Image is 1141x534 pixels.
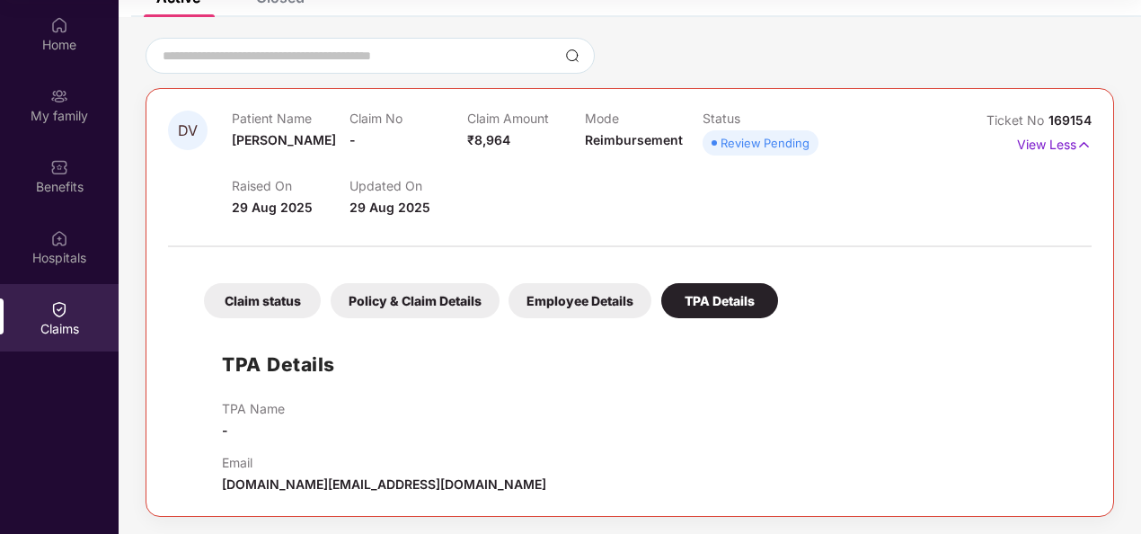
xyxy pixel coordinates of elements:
img: svg+xml;base64,PHN2ZyBpZD0iSG9tZSIgeG1sbnM9Imh0dHA6Ly93d3cudzMub3JnLzIwMDAvc3ZnIiB3aWR0aD0iMjAiIG... [50,16,68,34]
span: - [222,423,228,438]
span: 29 Aug 2025 [232,200,313,215]
span: [PERSON_NAME] [232,132,336,147]
span: [DOMAIN_NAME][EMAIL_ADDRESS][DOMAIN_NAME] [222,476,546,492]
p: Claim No [349,111,467,126]
span: DV [178,123,198,138]
p: Claim Amount [467,111,585,126]
div: Employee Details [509,283,651,318]
span: Reimbursement [585,132,683,147]
p: Patient Name [232,111,349,126]
div: Claim status [204,283,321,318]
img: svg+xml;base64,PHN2ZyB3aWR0aD0iMjAiIGhlaWdodD0iMjAiIHZpZXdCb3g9IjAgMCAyMCAyMCIgZmlsbD0ibm9uZSIgeG... [50,87,68,105]
img: svg+xml;base64,PHN2ZyB4bWxucz0iaHR0cDovL3d3dy53My5vcmcvMjAwMC9zdmciIHdpZHRoPSIxNyIgaGVpZ2h0PSIxNy... [1076,135,1092,155]
span: - [349,132,356,147]
div: Review Pending [721,134,809,152]
p: Updated On [349,178,467,193]
img: svg+xml;base64,PHN2ZyBpZD0iU2VhcmNoLTMyeDMyIiB4bWxucz0iaHR0cDovL3d3dy53My5vcmcvMjAwMC9zdmciIHdpZH... [565,49,579,63]
span: 169154 [1048,112,1092,128]
p: Status [703,111,820,126]
p: Mode [585,111,703,126]
img: svg+xml;base64,PHN2ZyBpZD0iSG9zcGl0YWxzIiB4bWxucz0iaHR0cDovL3d3dy53My5vcmcvMjAwMC9zdmciIHdpZHRoPS... [50,229,68,247]
p: TPA Name [222,401,285,416]
div: Policy & Claim Details [331,283,500,318]
div: TPA Details [661,283,778,318]
p: Email [222,455,546,470]
img: svg+xml;base64,PHN2ZyBpZD0iQmVuZWZpdHMiIHhtbG5zPSJodHRwOi8vd3d3LnczLm9yZy8yMDAwL3N2ZyIgd2lkdGg9Ij... [50,158,68,176]
p: Raised On [232,178,349,193]
h1: TPA Details [222,350,335,379]
span: Ticket No [986,112,1048,128]
p: View Less [1017,130,1092,155]
span: ₹8,964 [467,132,510,147]
img: svg+xml;base64,PHN2ZyBpZD0iQ2xhaW0iIHhtbG5zPSJodHRwOi8vd3d3LnczLm9yZy8yMDAwL3N2ZyIgd2lkdGg9IjIwIi... [50,300,68,318]
span: 29 Aug 2025 [349,200,430,215]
